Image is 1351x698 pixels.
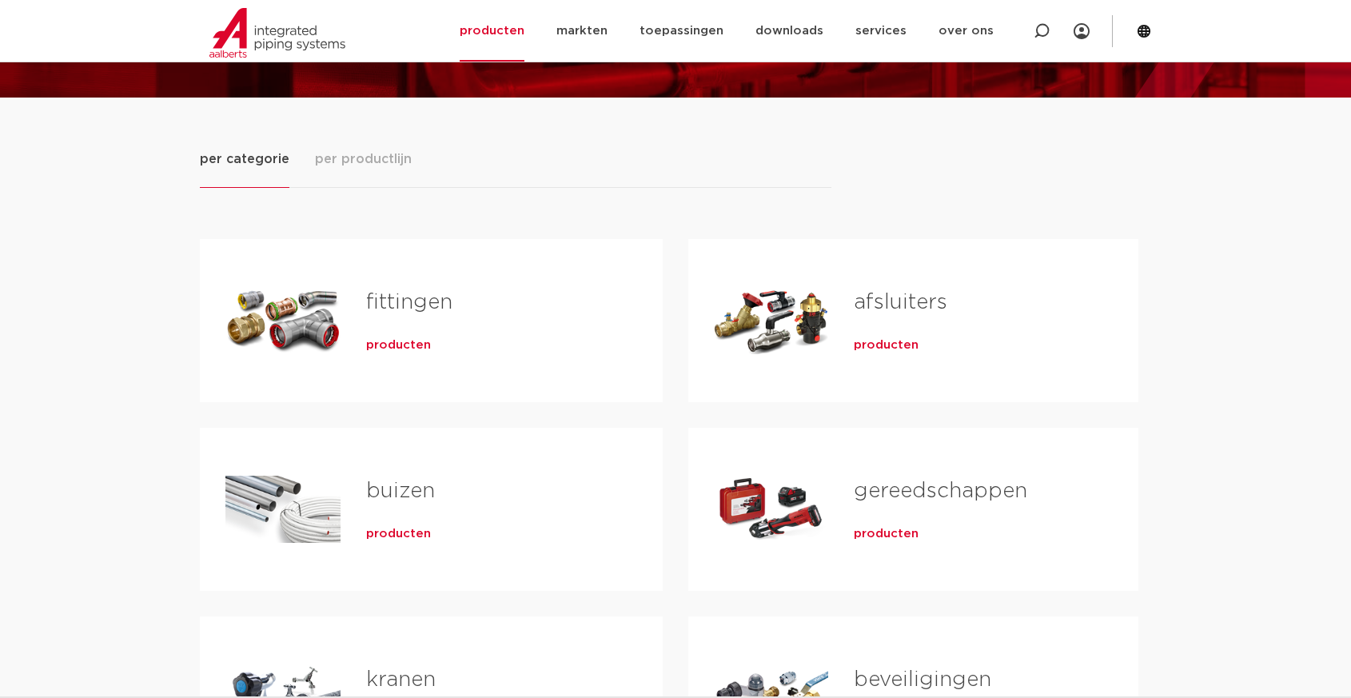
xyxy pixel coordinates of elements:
[366,292,452,313] a: fittingen
[366,526,431,542] a: producten
[366,669,436,690] a: kranen
[366,481,435,501] a: buizen
[854,669,991,690] a: beveiligingen
[315,150,412,169] span: per productlijn
[854,292,947,313] a: afsluiters
[854,481,1027,501] a: gereedschappen
[854,526,919,542] a: producten
[366,337,431,353] a: producten
[854,337,919,353] a: producten
[200,150,289,169] span: per categorie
